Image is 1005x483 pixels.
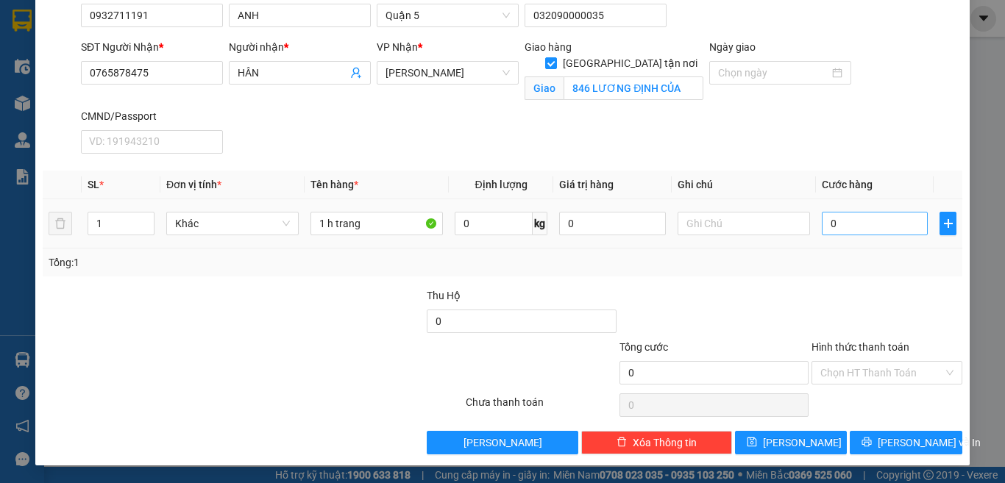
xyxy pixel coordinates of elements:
span: Lê Hồng Phong [386,62,510,84]
input: Giao tận nơi [564,76,703,100]
span: Khác [175,212,290,235]
div: SĐT Người Nhận [81,39,223,55]
span: Giá trị hàng [559,179,614,190]
span: VP Nhận [377,41,418,53]
button: plus [940,212,956,235]
input: 0 [559,212,665,235]
span: [PERSON_NAME] và In [878,434,981,451]
span: delete [617,437,627,448]
label: Hình thức thanh toán [812,341,909,353]
button: [PERSON_NAME] [427,431,578,454]
div: Tổng: 1 [49,254,389,271]
span: Giao [525,76,564,100]
span: Xóa Thông tin [633,434,697,451]
span: kg [533,212,547,235]
span: [PERSON_NAME] [763,434,842,451]
span: Tên hàng [310,179,358,190]
span: save [747,437,757,448]
span: [PERSON_NAME] [464,434,542,451]
span: user-add [350,67,362,79]
input: Ngày giao [718,65,829,81]
button: save[PERSON_NAME] [735,431,848,454]
span: printer [862,437,872,448]
span: Định lượng [475,179,527,190]
input: Ghi Chú [678,212,810,235]
span: Quận 5 [386,4,510,26]
span: Đơn vị tính [166,179,221,190]
div: Chưa thanh toán [464,394,618,420]
button: delete [49,212,72,235]
span: SL [88,179,99,190]
span: plus [940,218,956,229]
span: Giao hàng [525,41,572,53]
button: printer[PERSON_NAME] và In [850,431,962,454]
span: Tổng cước [619,341,668,353]
span: Cước hàng [822,179,873,190]
button: deleteXóa Thông tin [581,431,732,454]
th: Ghi chú [672,171,816,199]
label: Ngày giao [709,41,756,53]
div: Người nhận [229,39,371,55]
div: CMND/Passport [81,108,223,124]
span: [GEOGRAPHIC_DATA] tận nơi [557,55,703,71]
span: Thu Hộ [427,290,461,301]
input: VD: Bàn, Ghế [310,212,443,235]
